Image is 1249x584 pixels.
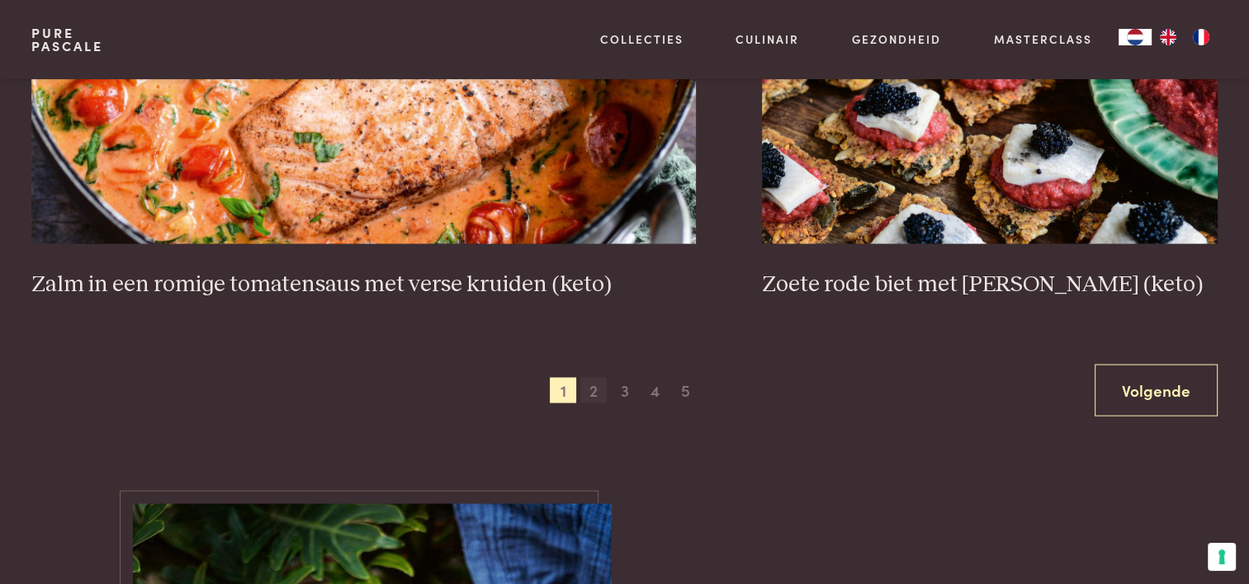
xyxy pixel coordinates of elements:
[580,378,607,404] span: 2
[1152,29,1218,45] ul: Language list
[852,31,941,48] a: Gezondheid
[1185,29,1218,45] a: FR
[1208,543,1236,571] button: Uw voorkeuren voor toestemming voor trackingtechnologieën
[1095,365,1218,417] a: Volgende
[1119,29,1218,45] aside: Language selected: Nederlands
[612,378,638,404] span: 3
[1119,29,1152,45] a: NL
[31,271,696,299] h3: Zalm in een romige tomatensaus met verse kruiden (keto)
[736,31,799,48] a: Culinair
[600,31,684,48] a: Collecties
[1119,29,1152,45] div: Language
[994,31,1092,48] a: Masterclass
[1152,29,1185,45] a: EN
[762,271,1218,299] h3: Zoete rode biet met [PERSON_NAME] (keto)
[31,26,103,53] a: PurePascale
[550,378,576,404] span: 1
[673,378,699,404] span: 5
[642,378,669,404] span: 4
